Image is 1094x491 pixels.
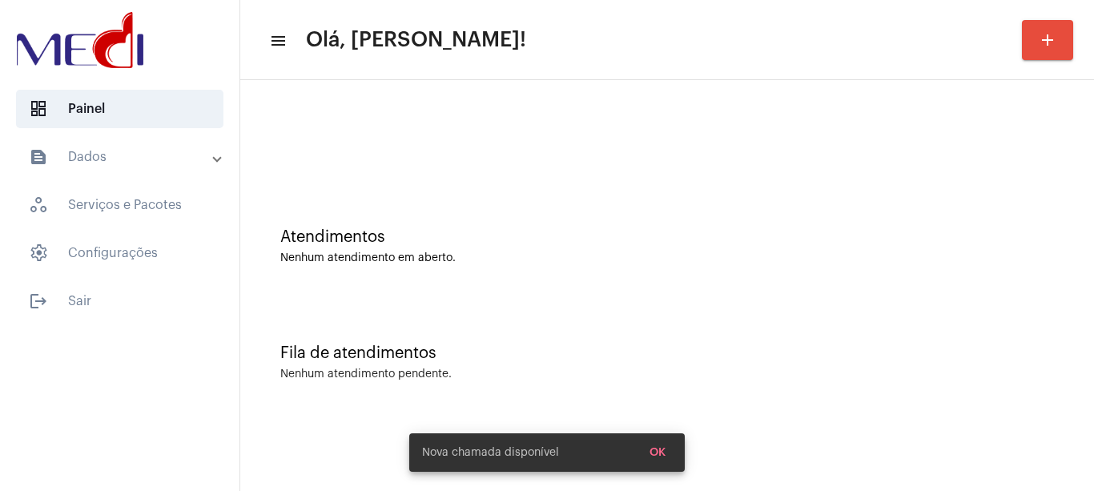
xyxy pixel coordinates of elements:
[280,228,1054,246] div: Atendimentos
[280,344,1054,362] div: Fila de atendimentos
[29,195,48,215] span: sidenav icon
[269,31,285,50] mat-icon: sidenav icon
[280,368,452,380] div: Nenhum atendimento pendente.
[637,438,678,467] button: OK
[29,243,48,263] span: sidenav icon
[16,186,223,224] span: Serviços e Pacotes
[13,8,147,72] img: d3a1b5fa-500b-b90f-5a1c-719c20e9830b.png
[16,282,223,320] span: Sair
[422,445,559,461] span: Nova chamada disponível
[29,99,48,119] span: sidenav icon
[29,147,48,167] mat-icon: sidenav icon
[1038,30,1057,50] mat-icon: add
[650,447,666,458] span: OK
[16,90,223,128] span: Painel
[306,27,526,53] span: Olá, [PERSON_NAME]!
[16,234,223,272] span: Configurações
[280,252,1054,264] div: Nenhum atendimento em aberto.
[10,138,239,176] mat-expansion-panel-header: sidenav iconDados
[29,292,48,311] mat-icon: sidenav icon
[29,147,214,167] mat-panel-title: Dados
